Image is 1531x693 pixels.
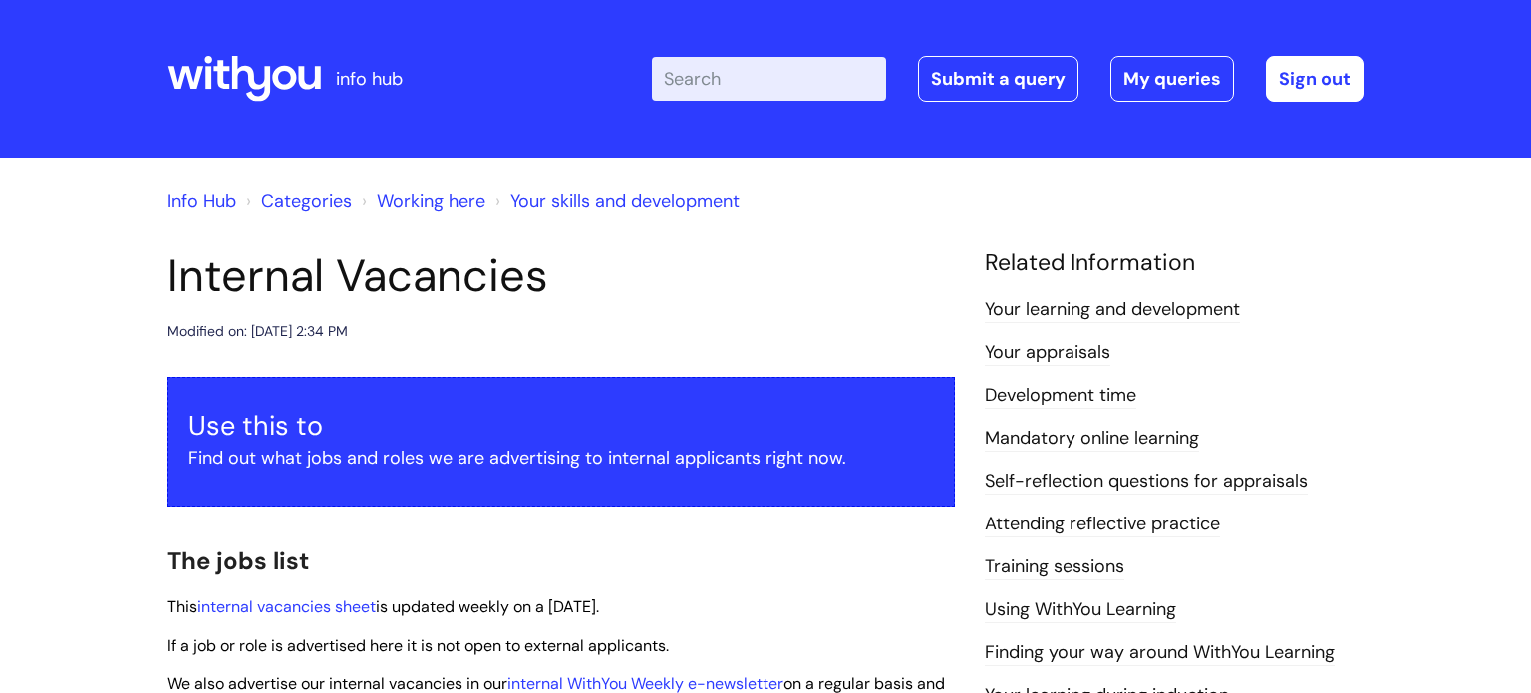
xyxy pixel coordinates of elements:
[985,426,1199,452] a: Mandatory online learning
[357,185,485,217] li: Working here
[197,596,376,617] a: internal vacancies sheet
[985,640,1335,666] a: Finding your way around WithYou Learning
[167,596,599,617] span: This is updated weekly on a [DATE].
[167,249,955,303] h1: Internal Vacancies
[652,56,1364,102] div: | -
[985,512,1220,537] a: Attending reflective practice
[985,469,1308,495] a: Self-reflection questions for appraisals
[167,635,669,656] span: If a job or role is advertised here it is not open to external applicants.
[985,249,1364,277] h4: Related Information
[167,189,236,213] a: Info Hub
[1266,56,1364,102] a: Sign out
[261,189,352,213] a: Categories
[985,554,1124,580] a: Training sessions
[336,63,403,95] p: info hub
[490,185,740,217] li: Your skills and development
[985,340,1110,366] a: Your appraisals
[188,410,934,442] h3: Use this to
[167,545,309,576] span: The jobs list
[510,189,740,213] a: Your skills and development
[167,319,348,344] div: Modified on: [DATE] 2:34 PM
[241,185,352,217] li: Solution home
[652,57,886,101] input: Search
[985,297,1240,323] a: Your learning and development
[918,56,1078,102] a: Submit a query
[985,597,1176,623] a: Using WithYou Learning
[1110,56,1234,102] a: My queries
[985,383,1136,409] a: Development time
[377,189,485,213] a: Working here
[188,442,934,474] p: Find out what jobs and roles we are advertising to internal applicants right now.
